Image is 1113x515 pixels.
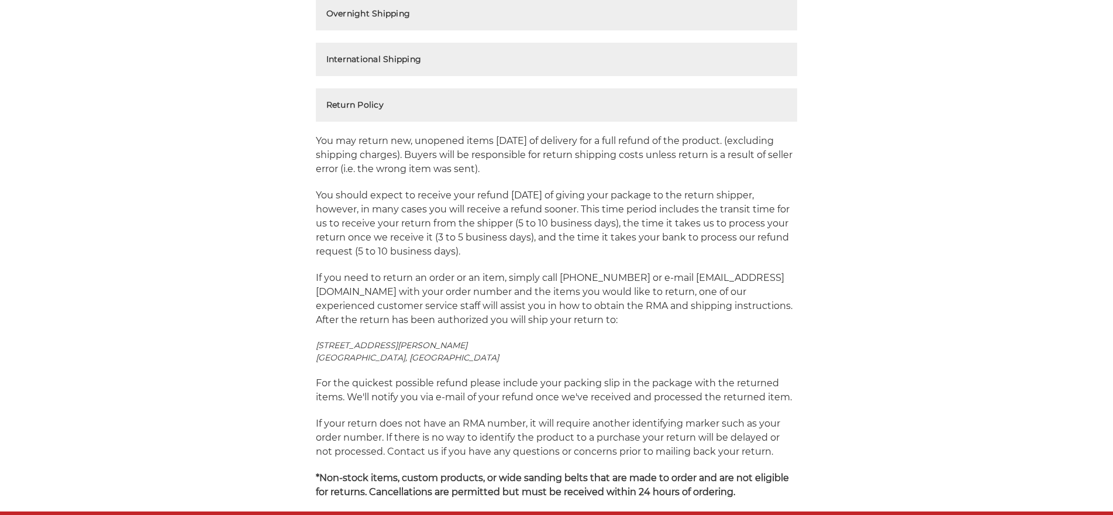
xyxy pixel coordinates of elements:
[326,8,411,20] h2: Overnight Shipping
[326,53,422,66] h2: International Shipping
[326,99,384,111] h2: Return Policy
[316,472,789,497] strong: *Non-stock items, custom products, or wide sanding belts that are made to order and are not eligi...
[316,417,798,459] p: If your return does not have an RMA number, it will require another identifying marker such as yo...
[316,339,798,364] address: [STREET_ADDRESS][PERSON_NAME] [GEOGRAPHIC_DATA], [GEOGRAPHIC_DATA]
[316,376,798,404] p: For the quickest possible refund please include your packing slip in the package with the returne...
[316,271,798,327] p: If you need to return an order or an item, simply call [PHONE_NUMBER] or e-mail [EMAIL_ADDRESS][D...
[316,188,798,259] p: You should expect to receive your refund [DATE] of giving your package to the return shipper, how...
[316,134,798,176] p: You may return new, unopened items [DATE] of delivery for a full refund of the product. (excludin...
[316,43,798,76] button: International Shipping
[316,88,798,122] button: Return Policy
